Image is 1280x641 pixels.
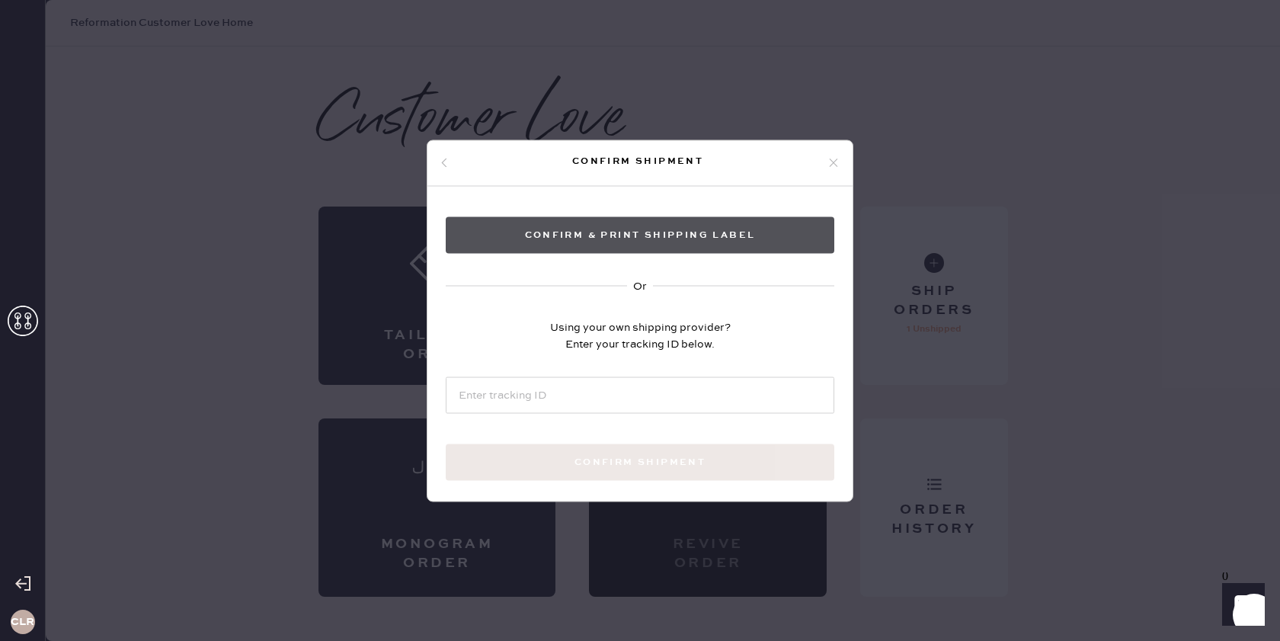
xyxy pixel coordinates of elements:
[11,617,34,627] h3: CLR
[1208,572,1273,638] iframe: Front Chat
[446,216,834,253] button: Confirm & Print shipping label
[633,277,647,294] div: Or
[550,319,731,352] div: Using your own shipping provider? Enter your tracking ID below.
[446,377,834,413] input: Enter tracking ID
[449,152,827,171] div: Confirm shipment
[446,444,834,480] button: Confirm shipment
